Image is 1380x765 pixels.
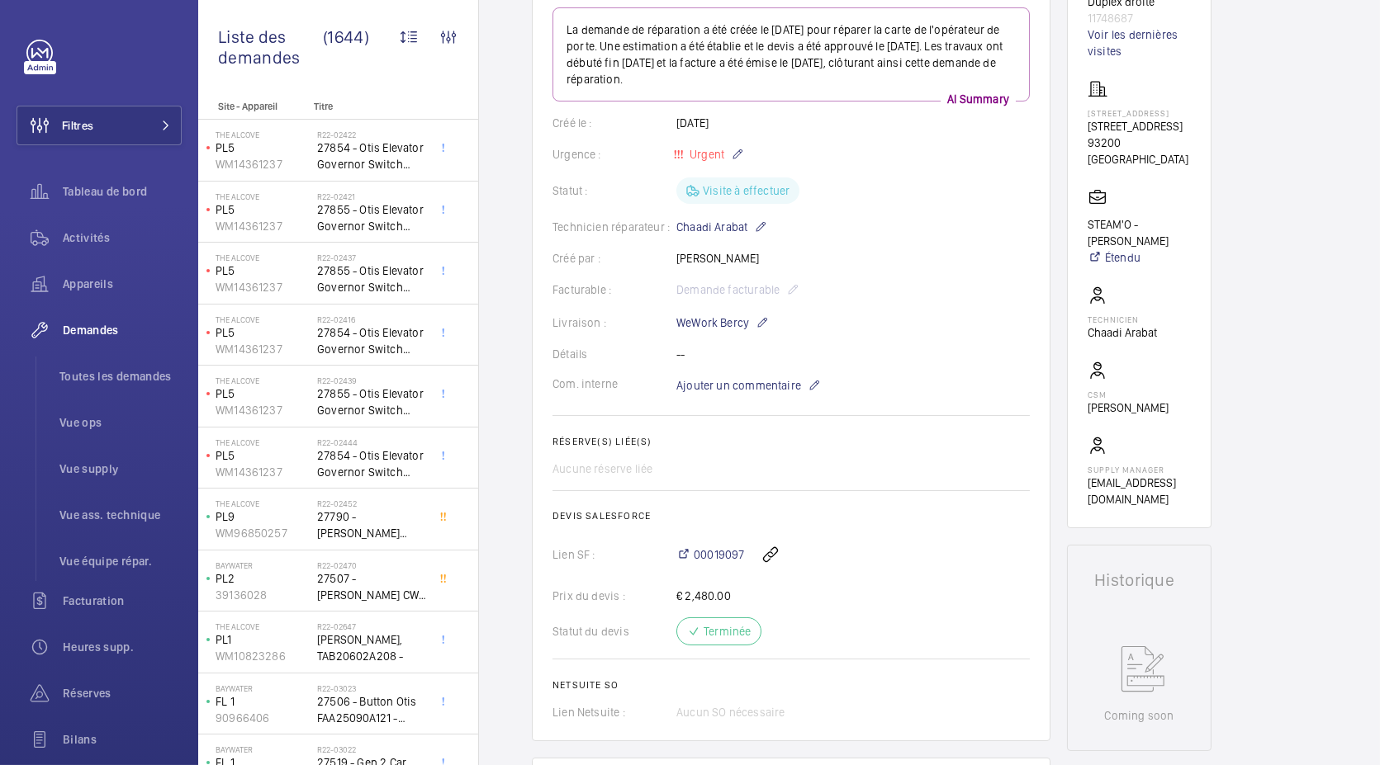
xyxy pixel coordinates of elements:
[317,744,426,754] h2: R22-03022
[1088,216,1191,249] p: STEAM'O - [PERSON_NAME]
[1088,314,1157,324] p: Technicien
[317,508,426,541] span: 27790 - [PERSON_NAME] TAB20602A208 - Replace governor
[59,368,182,385] span: Toutes les demandes
[1088,390,1169,399] p: CSM
[216,447,311,464] p: PL5
[216,218,311,234] p: WM14361237
[317,191,426,201] h2: R22-02421
[59,553,182,569] span: Vue équipe répar.
[216,587,311,603] p: 39136028
[317,693,426,726] span: 27506 - Button Otis FAA25090A121 - Parts to be keep at jobsite
[317,139,426,172] span: 27854 - Otis Elevator Governor Switch TAA177AH1 -
[59,460,182,477] span: Vue supply
[63,229,182,246] span: Activités
[216,402,311,418] p: WM14361237
[317,385,426,418] span: 27855 - Otis Elevator Governor Switch TAA177AH2 -
[694,546,744,563] span: 00019097
[63,685,182,701] span: Réserves
[676,377,801,394] span: Ajouter un commentaire
[1088,10,1191,26] p: 11748687
[317,437,426,447] h2: R22-02444
[216,324,311,341] p: PL5
[676,217,767,237] p: Chaadi Arabat
[317,621,426,631] h2: R22-02647
[1088,249,1191,266] a: Étendu
[216,130,311,139] p: The Alcove
[216,621,311,631] p: The Alcove
[216,464,311,480] p: WM14361237
[552,679,1030,691] h2: Netsuite SO
[941,91,1016,107] p: AI Summary
[317,683,426,693] h2: R22-03023
[314,101,423,112] p: Titre
[218,26,323,68] span: Liste des demandes
[63,593,182,609] span: Facturation
[216,314,311,324] p: The Alcove
[676,313,769,333] p: WeWork Bercy
[216,648,311,664] p: WM10823286
[317,262,426,295] span: 27855 - Otis Elevator Governor Switch TAA177AH2 -
[198,101,307,112] p: Site - Appareil
[216,744,311,754] p: Baywater
[216,508,311,525] p: PL9
[216,191,311,201] p: The Alcove
[63,183,182,200] span: Tableau de bord
[216,253,311,262] p: The Alcove
[216,139,311,156] p: PL5
[216,385,311,402] p: PL5
[1088,475,1191,508] p: [EMAIL_ADDRESS][DOMAIN_NAME]
[216,498,311,508] p: The Alcove
[216,683,311,693] p: Baywater
[552,436,1030,447] h2: Réserve(s) liée(s)
[1088,399,1169,416] p: [PERSON_NAME]
[317,498,426,508] h2: R22-02452
[216,341,311,357] p: WM14361237
[216,201,311,218] p: PL5
[17,106,182,145] button: Filtres
[63,731,182,748] span: Bilans
[317,631,426,664] span: [PERSON_NAME], TAB20602A208 -
[317,560,426,570] h2: R22-02470
[317,570,426,603] span: 27507 - [PERSON_NAME] CWT guide shoe (100m) - Replace counterweight guide shoe
[686,148,724,161] span: Urgent
[317,253,426,262] h2: R22-02437
[216,693,311,710] p: FL 1
[216,525,311,541] p: WM96850257
[63,276,182,292] span: Appareils
[1104,707,1174,724] p: Coming soon
[317,130,426,139] h2: R22-02422
[216,710,311,726] p: 90966406
[216,279,311,295] p: WM14361237
[317,447,426,480] span: 27854 - Otis Elevator Governor Switch TAA177AH1 -
[1088,135,1191,168] p: 93200 [GEOGRAPHIC_DATA]
[317,324,426,357] span: 27854 - Otis Elevator Governor Switch TAA177AH1 -
[1088,324,1157,341] p: Chaadi Arabat
[216,560,311,570] p: Baywater
[1088,108,1191,118] p: [STREET_ADDRESS]
[1088,465,1191,475] p: Supply manager
[317,375,426,385] h2: R22-02439
[567,21,1016,87] p: La demande de réparation a été créée le [DATE] pour réparer la carte de l'opérateur de porte. Une...
[676,546,744,563] a: 00019097
[1094,572,1184,588] h1: Historique
[216,375,311,385] p: The Alcove
[59,507,182,523] span: Vue ass. technique
[216,437,311,447] p: The Alcove
[216,570,311,587] p: PL2
[59,414,182,431] span: Vue ops
[317,314,426,324] h2: R22-02416
[63,639,182,655] span: Heures supp.
[216,262,311,279] p: PL5
[1088,26,1191,59] a: Voir les dernières visites
[216,631,311,648] p: PL1
[63,322,182,338] span: Demandes
[552,510,1030,522] h2: Devis Salesforce
[317,201,426,234] span: 27855 - Otis Elevator Governor Switch TAA177AH2 -
[1088,118,1191,135] p: [STREET_ADDRESS]
[62,117,93,134] span: Filtres
[216,156,311,172] p: WM14361237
